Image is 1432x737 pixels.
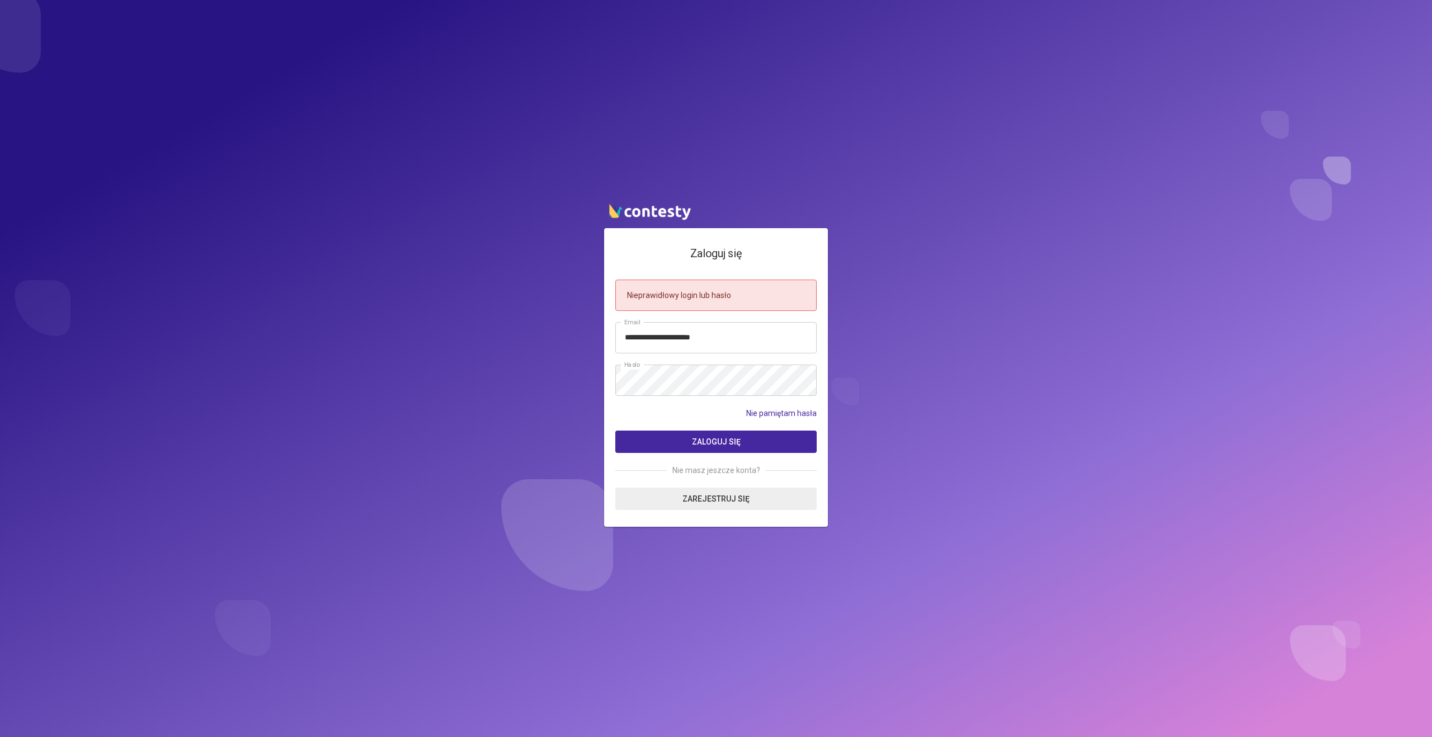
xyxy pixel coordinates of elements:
img: contesty logo [604,199,694,223]
div: Nieprawidłowy login lub hasło [615,280,817,311]
button: Zaloguj się [615,431,817,453]
a: Zarejestruj się [615,488,817,510]
span: Zaloguj się [692,437,741,446]
h4: Zaloguj się [615,245,817,262]
a: Nie pamiętam hasła [746,407,817,419]
span: Nie masz jeszcze konta? [667,464,766,476]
